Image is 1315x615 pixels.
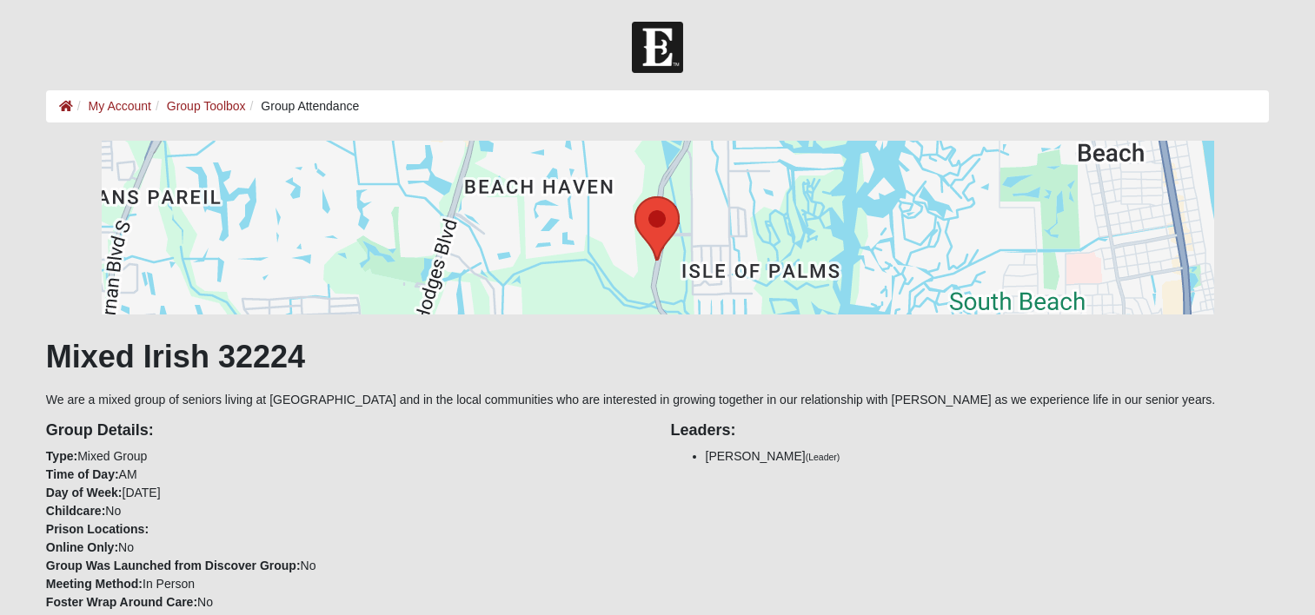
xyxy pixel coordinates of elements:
a: Group Toolbox [167,99,246,113]
img: Church of Eleven22 Logo [632,22,683,73]
strong: Childcare: [46,504,105,518]
strong: Meeting Method: [46,577,143,591]
li: [PERSON_NAME] [706,447,1270,466]
small: (Leader) [806,452,840,462]
strong: Time of Day: [46,467,119,481]
li: Group Attendance [246,97,360,116]
a: My Account [89,99,151,113]
strong: Day of Week: [46,486,123,499]
h4: Group Details: [46,421,645,440]
h4: Leaders: [671,421,1270,440]
strong: Prison Locations: [46,522,149,536]
strong: Group Was Launched from Discover Group: [46,559,301,572]
h1: Mixed Irish 32224 [46,338,1269,375]
strong: Online Only: [46,540,118,554]
strong: Type: [46,449,77,463]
